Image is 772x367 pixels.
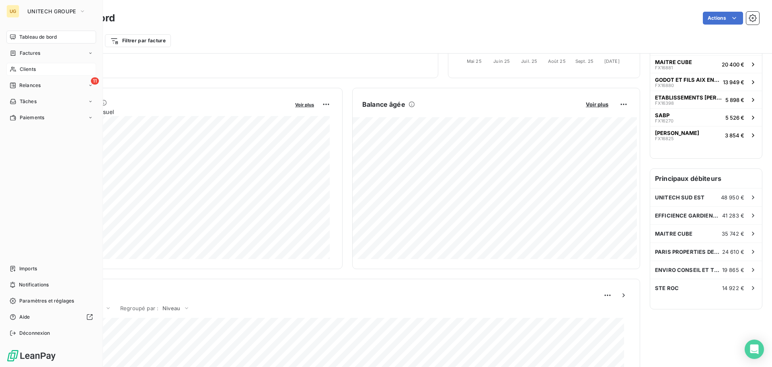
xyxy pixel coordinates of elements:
span: 11 [91,77,99,85]
span: 14 922 € [722,285,744,291]
button: Voir plus [293,101,316,108]
span: FX16398 [655,101,674,106]
span: Paramètres et réglages [19,297,74,305]
span: UNITECH SUD EST [655,194,704,201]
span: Imports [19,265,37,272]
span: MAITRE CUBE [655,230,693,237]
span: Regroupé par : [120,305,158,311]
span: FX16880 [655,83,674,88]
span: Voir plus [586,101,608,108]
span: Déconnexion [19,330,50,337]
span: 19 865 € [722,267,744,273]
button: ETABLISSEMENTS [PERSON_NAME]FX163985 898 € [650,91,762,108]
button: SABPFX162705 526 € [650,108,762,126]
span: STE ROC [655,285,679,291]
span: 41 283 € [722,212,744,219]
span: Relances [19,82,41,89]
span: 20 400 € [722,61,744,68]
tspan: Juil. 25 [521,58,537,64]
span: Aide [19,313,30,321]
span: FX16825 [655,136,674,141]
button: [PERSON_NAME]FX168253 854 € [650,126,762,144]
span: 5 898 € [725,97,744,103]
a: Aide [6,311,96,323]
span: EFFICIENCE GARDIENNAGE [655,212,722,219]
button: GODOT ET FILS AIX EN PROVINCEFX1688013 949 € [650,73,762,91]
tspan: Sept. 25 [575,58,593,64]
img: Logo LeanPay [6,349,56,362]
tspan: Mai 25 [467,58,482,64]
span: MAITRE CUBE [655,59,692,65]
span: Paiements [20,114,44,121]
button: Voir plus [583,101,611,108]
span: Chiffre d'affaires mensuel [45,108,289,116]
span: ENVIRO CONSEIL ET TRAVAUX [655,267,722,273]
span: 35 742 € [722,230,744,237]
span: FX16881 [655,65,673,70]
span: Voir plus [295,102,314,108]
span: 48 950 € [721,194,744,201]
button: Filtrer par facture [105,34,171,47]
h6: Principaux débiteurs [650,169,762,188]
span: Niveau [162,305,180,311]
span: 24 610 € [722,249,744,255]
div: UG [6,5,19,18]
div: Open Intercom Messenger [745,340,764,359]
span: ETABLISSEMENTS [PERSON_NAME] [655,94,722,101]
span: Factures [20,50,40,57]
span: Notifications [19,281,49,288]
tspan: [DATE] [604,58,620,64]
span: 13 949 € [723,79,744,85]
span: Tâches [20,98,37,105]
span: PARIS PROPERTIES DEVELOPPEMENT (PROUDREED) [655,249,722,255]
tspan: Août 25 [548,58,566,64]
span: FX16270 [655,118,673,123]
span: 3 854 € [725,132,744,139]
span: Tableau de bord [19,33,57,41]
span: GODOT ET FILS AIX EN PROVINCE [655,77,720,83]
span: UNITECH GROUPE [27,8,76,15]
span: Clients [20,66,36,73]
span: [PERSON_NAME] [655,130,699,136]
button: Actions [703,12,743,25]
tspan: Juin 25 [493,58,510,64]
span: SABP [655,112,669,118]
span: 5 526 € [725,114,744,121]
h6: Balance âgée [362,100,405,109]
button: MAITRE CUBEFX1688120 400 € [650,55,762,73]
